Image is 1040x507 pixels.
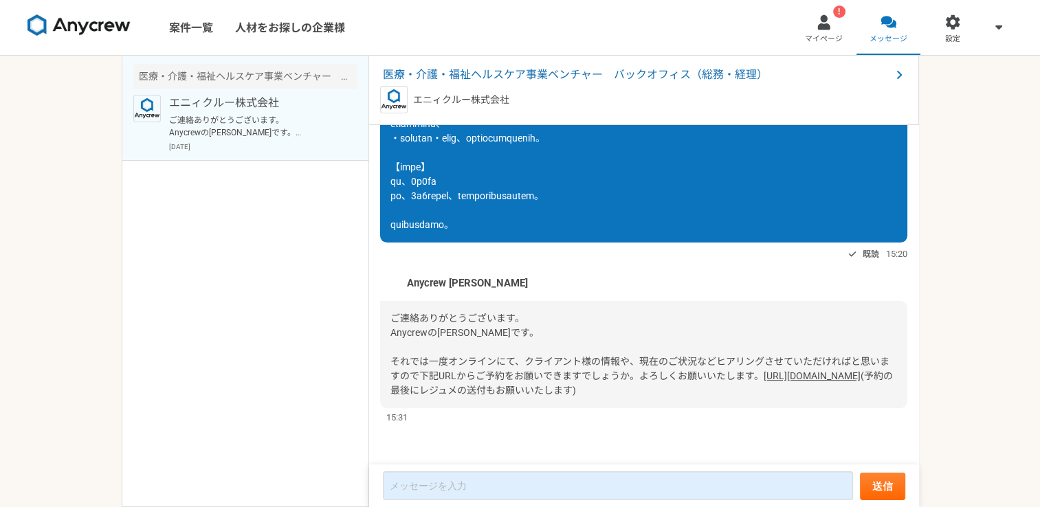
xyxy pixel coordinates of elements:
p: エニィクルー株式会社 [413,93,509,107]
span: マイページ [805,34,843,45]
p: エニィクルー株式会社 [169,95,339,111]
img: logo_text_blue_01.png [380,86,408,113]
span: 設定 [945,34,960,45]
div: ! [833,5,845,18]
img: logo_text_blue_01.png [133,95,161,122]
span: Anycrew [PERSON_NAME] [407,275,528,291]
span: 既読 [863,246,879,262]
img: S__5267474.jpg [380,273,401,294]
div: 医療・介護・福祉ヘルスケア事業ベンチャー バックオフィス（総務・経理） [133,64,357,89]
button: 送信 [860,473,905,500]
p: [DATE] [169,142,357,152]
span: 医療・介護・福祉ヘルスケア事業ベンチャー バックオフィス（総務・経理） [383,67,891,83]
span: (予約の最後にレジュメの送付もお願いいたします) [390,370,893,396]
a: [URL][DOMAIN_NAME] [764,370,861,381]
p: ご連絡ありがとうございます。 Anycrewの[PERSON_NAME]です。 それでは一度オンラインにて、クライアント様の情報や、現在のご状況などヒアリングさせていただければと思いますので下記... [169,114,339,139]
span: メッセージ [870,34,907,45]
span: 15:31 [386,411,408,424]
span: 15:20 [886,247,907,260]
span: ご連絡ありがとうございます。 Anycrewの[PERSON_NAME]です。 それでは一度オンラインにて、クライアント様の情報や、現在のご状況などヒアリングさせていただければと思いますので下記... [390,313,889,381]
img: 8DqYSo04kwAAAAASUVORK5CYII= [27,14,131,36]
